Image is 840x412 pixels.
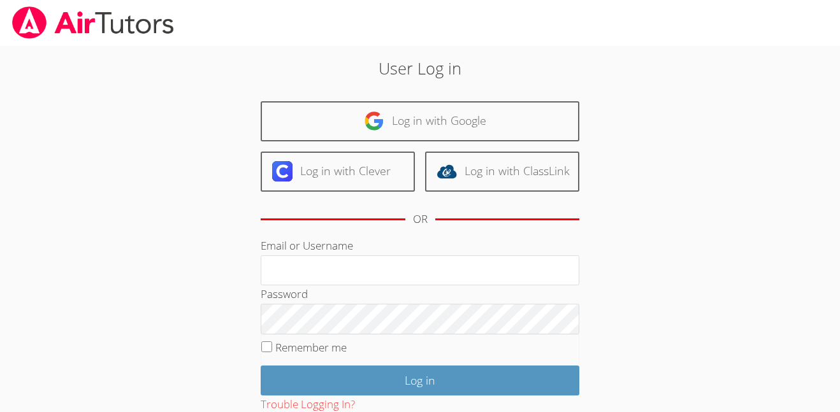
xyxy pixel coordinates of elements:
[425,152,579,192] a: Log in with ClassLink
[413,210,428,229] div: OR
[275,340,347,355] label: Remember me
[261,238,353,253] label: Email or Username
[364,111,384,131] img: google-logo-50288ca7cdecda66e5e0955fdab243c47b7ad437acaf1139b6f446037453330a.svg
[261,152,415,192] a: Log in with Clever
[261,101,579,141] a: Log in with Google
[11,6,175,39] img: airtutors_banner-c4298cdbf04f3fff15de1276eac7730deb9818008684d7c2e4769d2f7ddbe033.png
[261,287,308,301] label: Password
[272,161,293,181] img: clever-logo-6eab21bc6e7a338710f1a6ff85c0baf02591cd810cc4098c63d3a4b26e2feb20.svg
[193,56,647,80] h2: User Log in
[437,161,457,181] img: classlink-logo-d6bb404cc1216ec64c9a2012d9dc4662098be43eaf13dc465df04b49fa7ab582.svg
[261,366,579,395] input: Log in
